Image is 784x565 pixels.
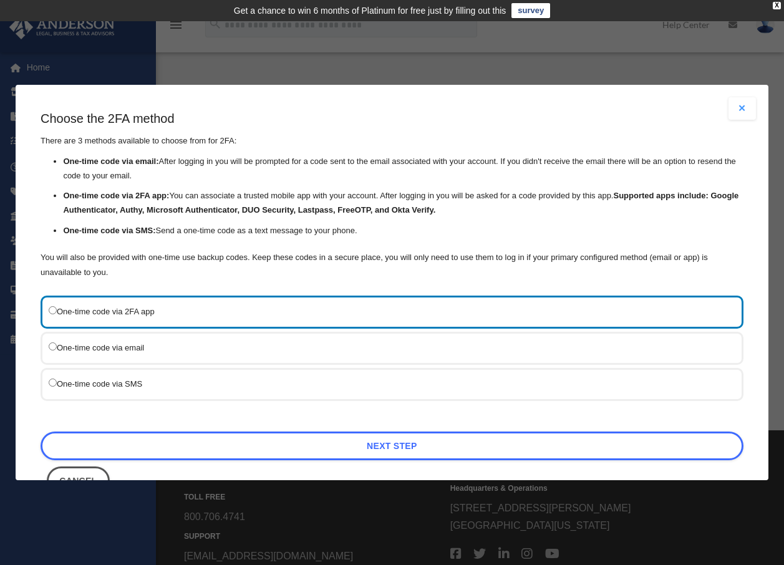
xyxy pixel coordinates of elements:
label: One-time code via SMS [49,376,723,392]
label: One-time code via email [49,340,723,355]
input: One-time code via email [49,342,57,350]
input: One-time code via 2FA app [49,306,57,314]
li: After logging in you will be prompted for a code sent to the email associated with your account. ... [64,155,743,183]
a: Next Step [41,432,743,460]
strong: One-time code via email: [64,157,159,166]
input: One-time code via SMS [49,379,57,387]
strong: Supported apps include: Google Authenticator, Authy, Microsoft Authenticator, DUO Security, Lastp... [64,191,739,215]
h3: Choose the 2FA method [41,110,743,127]
div: There are 3 methods available to choose from for 2FA: [41,110,743,280]
p: You will also be provided with one-time use backup codes. Keep these codes in a secure place, you... [41,250,743,280]
div: Get a chance to win 6 months of Platinum for free just by filling out this [234,3,506,18]
button: Close modal [728,97,756,120]
button: Close this dialog window [47,466,110,495]
label: One-time code via 2FA app [49,304,723,319]
li: You can associate a trusted mobile app with your account. After logging in you will be asked for ... [64,189,743,218]
li: Send a one-time code as a text message to your phone. [64,224,743,238]
a: survey [511,3,550,18]
strong: One-time code via 2FA app: [64,191,170,200]
strong: One-time code via SMS: [64,226,156,235]
div: close [773,2,781,9]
